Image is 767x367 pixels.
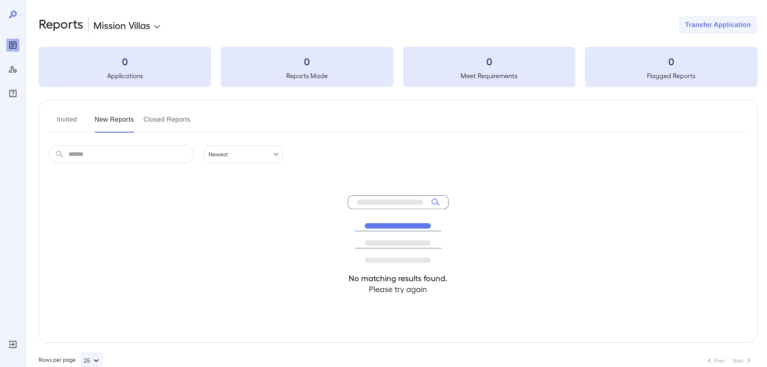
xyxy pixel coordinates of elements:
button: Closed Reports [144,113,191,133]
h3: 0 [403,55,575,68]
h3: 0 [585,55,757,68]
h2: Reports [39,16,83,34]
button: Transfer Application [679,16,757,34]
h3: 0 [39,55,211,68]
h4: Please try again [348,284,449,294]
h5: Applications [39,71,211,81]
button: Invited [49,113,85,133]
div: Log Out [6,338,19,351]
button: New Reports [95,113,134,133]
div: Manage Users [6,63,19,76]
h3: 0 [221,55,393,68]
h5: Reports Made [221,71,393,81]
nav: pagination navigation [701,354,757,367]
p: Mission Villas [93,19,150,31]
div: Newest [203,145,284,163]
h5: Meet Requirements [403,71,575,81]
h4: No matching results found. [348,273,449,284]
h5: Flagged Reports [585,71,757,81]
div: Reports [6,39,19,52]
summary: 0Applications0Reports Made0Meet Requirements0Flagged Reports [39,47,757,87]
div: FAQ [6,87,19,100]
